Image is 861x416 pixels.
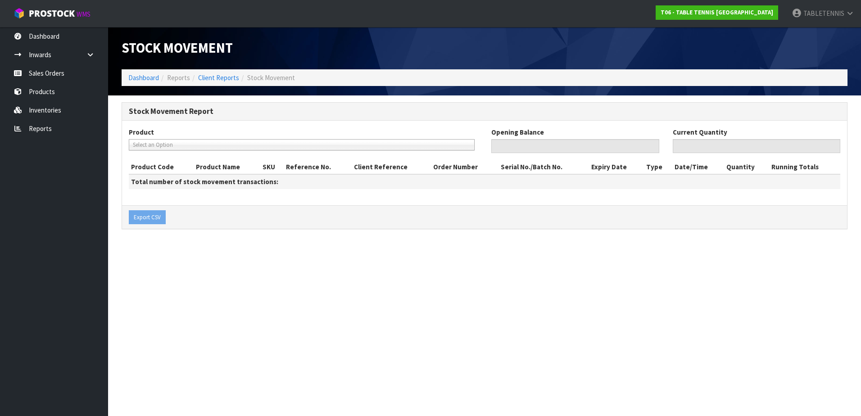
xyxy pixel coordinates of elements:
button: Export CSV [129,210,166,225]
th: Product Code [129,160,194,174]
h3: Stock Movement Report [129,107,840,116]
label: Opening Balance [491,127,544,137]
small: WMS [77,10,91,18]
span: Select an Option [133,140,462,150]
span: ProStock [29,8,75,19]
span: Reports [167,73,190,82]
strong: T06 - TABLE TENNIS [GEOGRAPHIC_DATA] [661,9,773,16]
a: Dashboard [128,73,159,82]
th: Type [644,160,672,174]
strong: Total number of stock movement transactions: [131,177,278,186]
a: Client Reports [198,73,239,82]
th: Expiry Date [589,160,644,174]
th: Serial No./Batch No. [498,160,589,174]
th: SKU [260,160,284,174]
img: cube-alt.png [14,8,25,19]
label: Current Quantity [673,127,727,137]
th: Order Number [431,160,498,174]
span: Stock Movement [122,39,233,56]
th: Reference No. [284,160,352,174]
th: Quantity [724,160,769,174]
span: TABLETENNIS [803,9,844,18]
th: Date/Time [672,160,724,174]
th: Client Reference [352,160,431,174]
span: Stock Movement [247,73,295,82]
label: Product [129,127,154,137]
th: Product Name [194,160,260,174]
th: Running Totals [769,160,840,174]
